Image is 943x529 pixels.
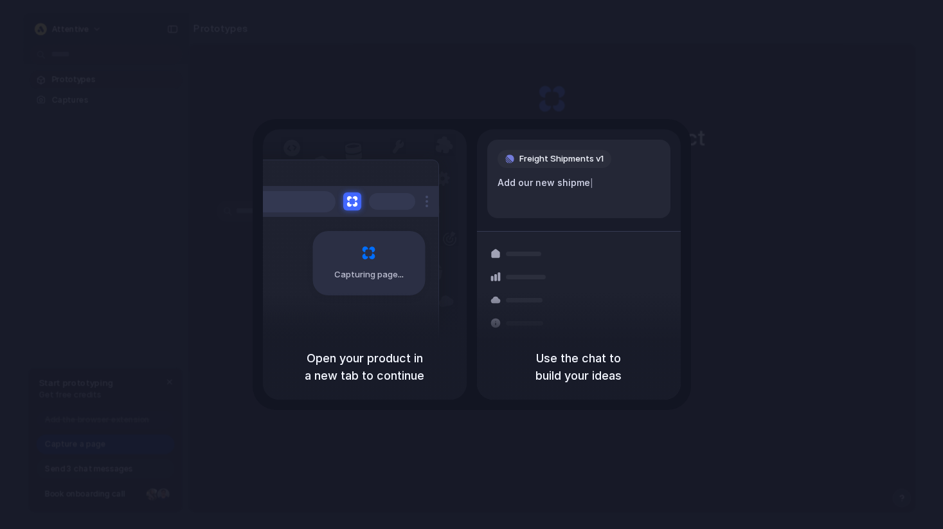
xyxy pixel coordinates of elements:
[334,268,406,281] span: Capturing page
[590,178,593,188] span: |
[492,349,665,384] h5: Use the chat to build your ideas
[519,153,604,165] span: Freight Shipments v1
[498,176,660,190] div: Add our new shipme
[278,349,451,384] h5: Open your product in a new tab to continue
